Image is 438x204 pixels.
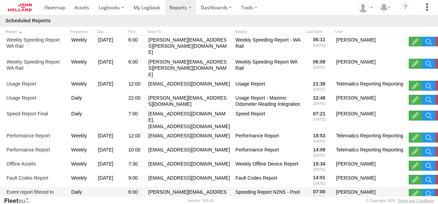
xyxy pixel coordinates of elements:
div: Weekly Speeding Report WA Rail [234,58,303,78]
div: 07:21 [DATE] [306,110,332,130]
div: [EMAIL_ADDRESS][DOMAIN_NAME], [EMAIL_ADDRESS][DOMAIN_NAME] [147,110,232,130]
a: Weekly Speeding Report WA Rail [6,58,67,78]
div: [PERSON_NAME] [335,174,405,186]
div: 10:00 [127,146,145,158]
div: Performance Report [234,132,303,145]
a: Usage Report [6,80,67,93]
div: Speed Report [234,110,303,130]
div: [EMAIL_ADDRESS][DOMAIN_NAME] [147,160,232,172]
div: Fault Codes Report [234,174,303,186]
span: Time [127,29,145,34]
div: Telematics Reporting Reporting [335,80,405,93]
div: [PERSON_NAME][EMAIL_ADDRESS][PERSON_NAME][DOMAIN_NAME] [147,36,232,56]
div: [EMAIL_ADDRESS][DOMAIN_NAME] [147,146,232,158]
a: View Scheduled Report [422,111,436,120]
label: Edit Scheduled Report [409,37,422,46]
div: 14:01 [DATE] [306,174,332,186]
label: Edit Scheduled Report [409,189,422,199]
div: [PERSON_NAME] [335,160,405,172]
span: Frequency [70,29,94,34]
div: Daily [70,94,94,108]
div: © Copyright 2025 - [366,199,434,203]
div: 7:30 [127,160,145,172]
div: Telematics Reporting Reporting [335,132,405,145]
div: [PERSON_NAME] [335,58,405,78]
div: Weekly [70,132,94,145]
label: Edit Scheduled Report [409,111,422,120]
div: 15:34 [DATE] [306,160,332,172]
a: Performance Report [6,132,67,145]
div: Weekly [70,36,94,56]
div: Daily [70,110,94,130]
div: Weekly [70,80,94,93]
div: [DATE] [97,174,125,186]
div: [DATE] [97,160,125,172]
span: Send To [147,29,232,34]
div: 6:00 [127,58,145,78]
a: View Scheduled Report [422,133,436,142]
div: Telematics Reporting Reporting [335,146,405,158]
a: Usage Report [6,94,67,108]
div: [DATE] [97,80,125,93]
label: Edit Scheduled Report [409,161,422,170]
div: Usage Report - Maximo Odometer Reading Integration [234,94,303,108]
span: Report [6,29,67,34]
label: Edit Scheduled Report [409,147,422,156]
a: Weekly Speeding Report WA Rail [6,36,67,56]
span: Day [97,29,125,34]
a: View Scheduled Report [422,147,436,156]
a: View Scheduled Report [422,175,436,184]
a: Visit our Website [4,197,35,204]
div: [PERSON_NAME] [335,110,405,130]
div: [DATE] [97,146,125,158]
div: 22:48 [DATE] [306,94,332,108]
span: User [335,29,400,34]
label: Edit Scheduled Report [409,95,422,104]
div: 06:09 [DATE] [306,58,332,78]
div: 06:11 [DATE] [306,36,332,56]
div: [DATE] [97,36,125,56]
div: Weekly [70,160,94,172]
label: Edit Scheduled Report [409,175,422,184]
div: [PERSON_NAME][EMAIL_ADDRESS][DOMAIN_NAME] [147,94,232,108]
div: Performance Report [234,146,303,158]
div: Weekly [70,146,94,158]
a: View Scheduled Report [422,81,436,90]
div: 6:00 [127,36,145,56]
span: Last Sent [306,29,332,34]
div: [PERSON_NAME][EMAIL_ADDRESS][PERSON_NAME][DOMAIN_NAME] [147,58,232,78]
label: Edit Scheduled Report [409,59,422,68]
div: Weekly Offline Device Report [234,160,303,172]
div: 12:00 [127,80,145,93]
a: Terms and Conditions [398,199,434,203]
a: View Scheduled Report [422,189,436,199]
a: Speed Report Final [6,110,67,130]
div: 12:00 [127,132,145,145]
i: ? [400,2,411,13]
label: Edit Scheduled Report [409,133,422,142]
div: 9:00 [127,174,145,186]
div: 21:36 [DATE] [306,80,332,93]
div: Weekly [70,174,94,186]
a: View Scheduled Report [422,59,436,68]
a: View Scheduled Report [422,37,436,46]
div: [EMAIL_ADDRESS][DOMAIN_NAME] [147,132,232,145]
a: View Scheduled Report [422,95,436,104]
div: Adam Dippie [355,2,375,13]
span: Subject [234,29,303,34]
a: Offline Assets [6,160,67,172]
div: 14:09 [DATE] [306,146,332,158]
div: [EMAIL_ADDRESS][DOMAIN_NAME] [147,80,232,93]
div: 22:00 [127,94,145,108]
div: Version: 305.01 [188,199,214,203]
label: Edit Scheduled Report [409,81,422,90]
div: [PERSON_NAME] [335,36,405,56]
a: View Scheduled Report [422,161,436,170]
div: [DATE] [97,58,125,78]
div: Weekly Speeding Report - WA Rail [234,36,303,56]
img: jhg-logo.svg [8,3,32,11]
div: 7:00 [127,110,145,130]
div: [PERSON_NAME] [335,94,405,108]
div: [EMAIL_ADDRESS][DOMAIN_NAME] [147,174,232,186]
div: 18:53 [DATE] [306,132,332,145]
